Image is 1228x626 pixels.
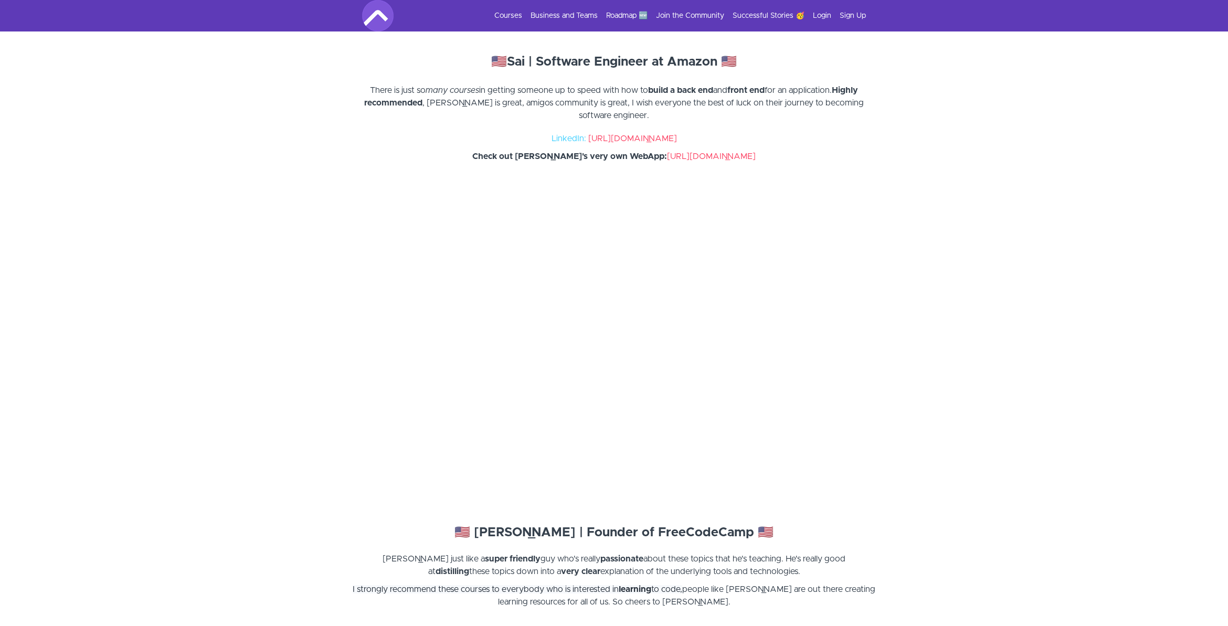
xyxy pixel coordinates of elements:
[765,86,832,94] span: for an application.
[606,10,648,21] a: Roadmap 🆕
[491,56,507,68] strong: 🇺🇸
[352,186,876,481] iframe: Video Player
[588,134,677,143] a: [URL][DOMAIN_NAME]
[651,585,682,593] span: to code,
[494,10,522,21] a: Courses
[619,585,651,593] strong: learning
[352,553,876,578] p: [PERSON_NAME] just like a guy who's really about these topics that he's teaching. He's really goo...
[733,10,804,21] a: Successful Stories 🥳
[479,86,648,94] span: in getting someone up to speed with how to
[436,567,469,576] strong: distilling
[656,10,724,21] a: Join the Community
[472,152,667,161] strong: Check out [PERSON_NAME]'s very own WebApp:
[485,555,541,563] strong: super friendly
[531,10,598,21] a: Business and Teams
[552,134,586,143] span: LinkedIn:
[667,152,756,161] a: [URL][DOMAIN_NAME]
[600,555,643,563] strong: passionate
[813,10,831,21] a: Login
[426,86,479,94] em: many courses
[353,585,619,593] span: I strongly recommend these courses to everybody who is interested in
[454,526,774,539] strong: 🇺🇸 [PERSON_NAME] | Founder of FreeCodeCamp 🇺🇸
[498,585,876,606] span: people like [PERSON_NAME] are out there creating learning resources for all of us. So cheers to [...
[648,86,713,94] strong: build a back end
[370,86,426,94] span: There is just so
[713,86,727,94] span: and
[422,99,864,120] span: , [PERSON_NAME] is great, amigos community is great, I wish everyone the best of luck on their jo...
[561,567,600,576] strong: very clear
[507,56,717,68] strong: Sai | Software Engineer at Amazon
[721,56,737,68] strong: 🇺🇸
[727,86,765,94] strong: front end
[840,10,866,21] a: Sign Up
